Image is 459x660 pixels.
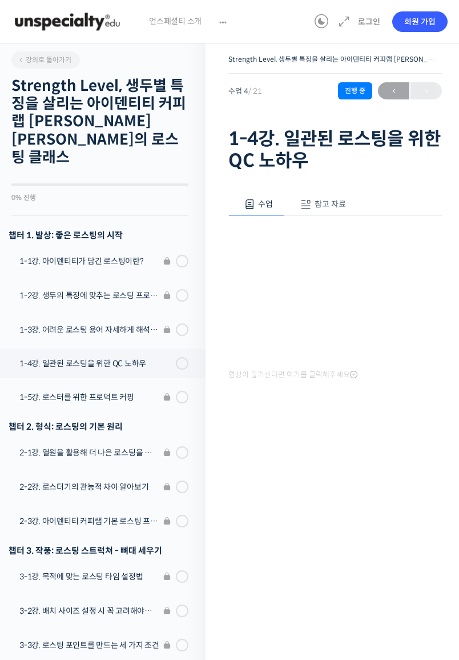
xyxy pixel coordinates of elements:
div: 1-4강. 일관된 로스팅을 위한 QC 노하우 [19,357,172,370]
a: 회원 가입 [392,11,448,32]
span: 강의로 돌아가기 [17,55,71,64]
span: / 21 [248,86,262,96]
span: 수업 [258,199,273,209]
span: 참고 자료 [315,199,346,209]
a: ←이전 [378,82,409,99]
span: ← [378,83,409,99]
h3: 챕터 1. 발상: 좋은 로스팅의 시작 [9,227,188,243]
a: 강의로 돌아가기 [11,51,80,69]
span: 수업 4 [228,87,262,95]
div: 챕터 3. 작풍: 로스팅 스트럭쳐 - 뼈대 세우기 [9,543,188,558]
span: 영상이 끊기신다면 여기를 클릭해주세요 [228,370,357,379]
div: 진행 중 [338,82,372,99]
div: 0% 진행 [11,194,188,201]
h2: Strength Level, 생두별 특징을 살리는 아이덴티티 커피랩 [PERSON_NAME] [PERSON_NAME]의 로스팅 클래스 [11,77,188,166]
h1: 1-4강. 일관된 로스팅을 위한 QC 노하우 [228,128,442,172]
a: 로그인 [351,9,387,35]
div: 챕터 2. 형식: 로스팅의 기본 원리 [9,419,188,434]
